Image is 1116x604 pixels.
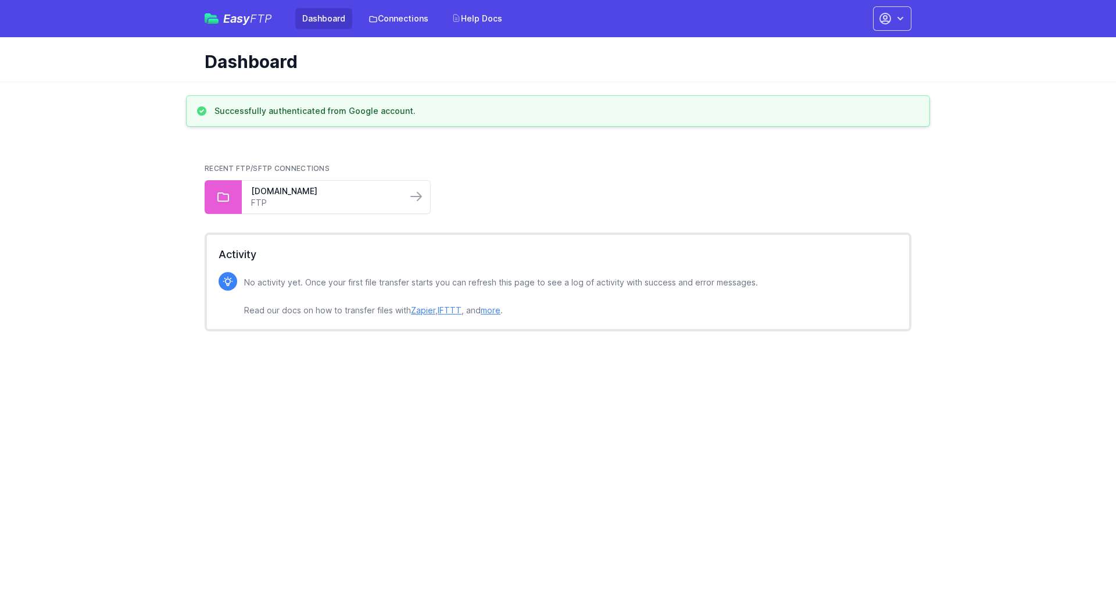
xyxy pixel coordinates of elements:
img: easyftp_logo.png [205,13,219,24]
h1: Dashboard [205,51,902,72]
span: Easy [223,13,272,24]
a: Zapier [411,305,435,315]
a: IFTTT [438,305,462,315]
a: Dashboard [295,8,352,29]
a: FTP [251,197,398,209]
a: Help Docs [445,8,509,29]
h2: Activity [219,246,897,263]
a: Connections [362,8,435,29]
a: EasyFTP [205,13,272,24]
p: No activity yet. Once your first file transfer starts you can refresh this page to see a log of a... [244,276,758,317]
a: more [481,305,500,315]
h2: Recent FTP/SFTP Connections [205,164,911,173]
h3: Successfully authenticated from Google account. [214,105,416,117]
span: FTP [250,12,272,26]
a: [DOMAIN_NAME] [251,185,398,197]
